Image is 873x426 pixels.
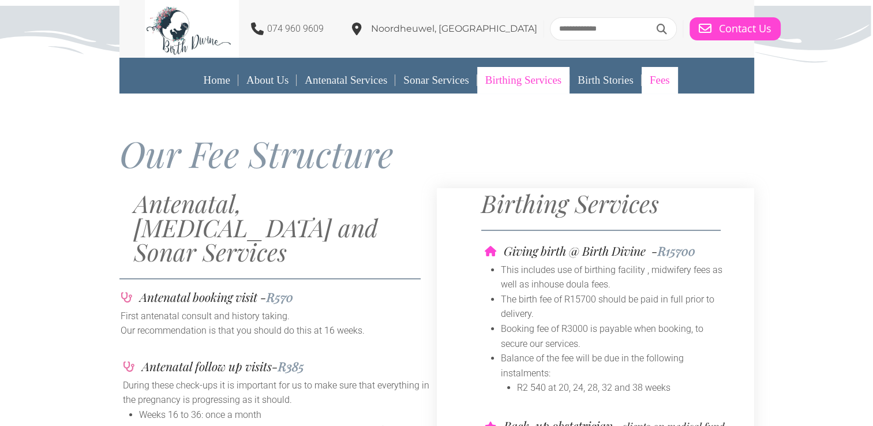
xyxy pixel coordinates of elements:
[123,378,433,408] p: During these check-ups it is important for us to make sure that everything in the pregnancy is pr...
[569,67,642,94] a: Birth Stories
[119,129,394,177] span: Our Fee Structure
[142,360,304,372] h4: Antenatal follow up visits-
[719,23,771,35] span: Contact Us
[501,351,731,380] li: Balance of the fee will be due in the following instalments:
[121,323,436,338] p: Our recommendation is that you should do this at 16 weeks.
[504,245,695,257] h4: Giving birth @ Birth Divine -
[658,242,695,259] span: R15700
[481,191,748,215] h2: Birthing Services
[267,21,324,36] p: 074 960 9609
[642,67,678,94] a: Fees
[395,67,477,94] a: Sonar Services
[140,291,293,303] h4: Antenatal booking visit -
[139,408,433,423] li: Weeks 16 to 36: once a month
[278,358,304,374] span: R385
[238,67,297,94] a: About Us
[477,67,569,94] a: Birthing Services
[297,67,395,94] a: Antenatal Services
[517,380,731,395] li: R2 540 at 20, 24, 28, 32 and 38 weeks
[195,67,238,94] a: Home
[267,289,293,305] span: R570
[501,263,731,292] li: This includes use of birthing facility , midwifery fees as well as inhouse doula fees.
[501,322,731,351] li: Booking fee of R3000 is payable when booking, to secure our services.
[134,191,437,264] h2: Antenatal, [MEDICAL_DATA] and Sonar Services
[690,17,781,40] a: Contact Us
[121,309,436,324] p: First antenatal consult and history taking.
[371,23,537,34] span: Noordheuwel, [GEOGRAPHIC_DATA]
[501,292,731,322] li: The birth fee of R15700 should be paid in full prior to delivery.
